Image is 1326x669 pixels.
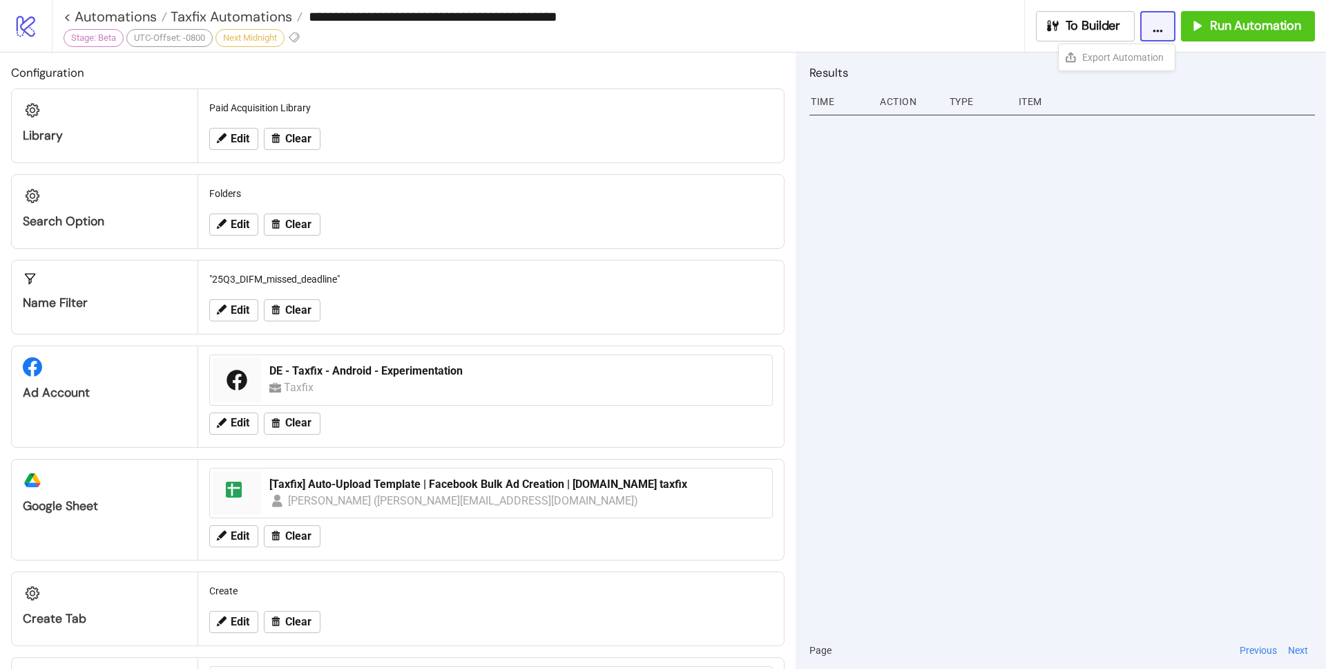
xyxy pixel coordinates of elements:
button: Edit [209,128,258,150]
span: Export Automation [1082,50,1164,65]
button: ... [1140,11,1175,41]
span: Edit [231,417,249,429]
a: Taxfix Automations [167,10,302,23]
button: To Builder [1036,11,1135,41]
button: Edit [209,214,258,236]
button: Run Automation [1181,11,1315,41]
button: Edit [209,413,258,435]
button: Edit [209,525,258,547]
div: Name Filter [23,295,186,311]
div: DE - Taxfix - Android - Experimentation [269,364,764,379]
button: Clear [264,214,320,236]
button: Clear [264,128,320,150]
button: Edit [209,611,258,633]
span: To Builder [1066,18,1121,34]
div: Create Tab [23,611,186,627]
span: Clear [285,417,311,429]
button: Previous [1236,643,1281,658]
div: Item [1017,88,1315,115]
button: Clear [264,611,320,633]
div: Action [878,88,938,115]
div: Stage: Beta [64,29,124,47]
div: "25Q3_DIFM_missed_deadline" [204,266,778,292]
div: Type [948,88,1008,115]
span: Run Automation [1210,18,1301,34]
span: Edit [231,304,249,317]
div: Search Option [23,214,186,229]
span: Clear [285,616,311,628]
div: Folders [204,180,778,207]
span: Edit [231,133,249,145]
div: Next Midnight [215,29,285,47]
div: Taxfix [284,379,318,396]
span: Clear [285,218,311,231]
button: Clear [264,299,320,321]
a: < Automations [64,10,167,23]
div: Time [809,88,869,115]
div: Library [23,128,186,144]
div: Create [204,578,778,604]
span: Edit [231,616,249,628]
button: Next [1284,643,1312,658]
button: Edit [209,299,258,321]
h2: Results [809,64,1315,82]
span: Taxfix Automations [167,8,292,26]
span: Page [809,643,832,658]
div: Ad Account [23,385,186,401]
div: [PERSON_NAME] ([PERSON_NAME][EMAIL_ADDRESS][DOMAIN_NAME]) [288,492,639,509]
h2: Configuration [11,64,785,82]
span: Clear [285,304,311,317]
span: Edit [231,218,249,231]
button: Clear [264,413,320,435]
div: Google Sheet [23,498,186,514]
div: UTC-Offset: -0800 [126,29,213,47]
span: Clear [285,530,311,543]
span: Clear [285,133,311,145]
button: Clear [264,525,320,547]
a: Export Automation [1059,44,1175,70]
div: Paid Acquisition Library [204,95,778,121]
span: Edit [231,530,249,543]
div: [Taxfix] Auto-Upload Template | Facebook Bulk Ad Creation | [DOMAIN_NAME] taxfix [269,477,764,492]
